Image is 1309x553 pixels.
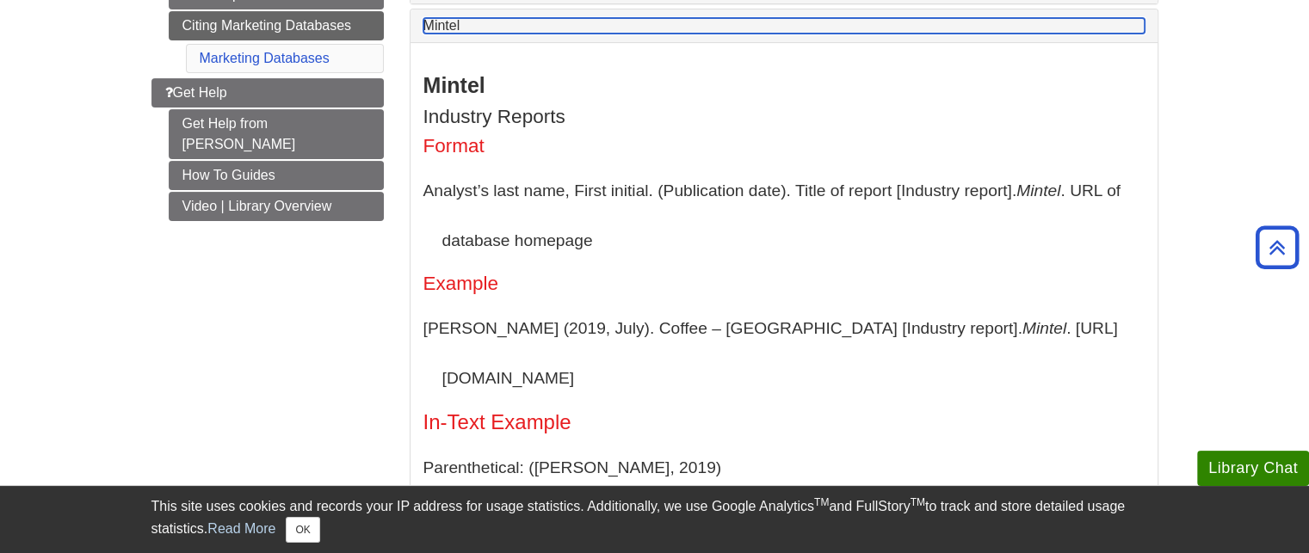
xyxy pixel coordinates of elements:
p: Analyst’s last name, First initial. (Publication date). Title of report [Industry report]. . URL ... [423,166,1145,265]
h4: Example [423,273,1145,295]
sup: TM [911,496,925,508]
a: Get Help [151,78,384,108]
sup: TM [814,496,829,508]
i: Mintel [1022,319,1066,337]
i: Mintel [1016,181,1060,200]
span: Get Help [165,85,227,100]
button: Close [286,517,319,543]
a: Video | Library Overview [169,192,384,221]
a: Marketing Databases [200,51,330,65]
a: Read More [207,521,275,536]
a: How To Guides [169,161,384,190]
button: Library Chat [1197,451,1309,486]
a: Back to Top [1250,236,1305,259]
p: [PERSON_NAME] (2019, July). Coffee – [GEOGRAPHIC_DATA] [Industry report]. . [URL][DOMAIN_NAME] [423,304,1145,402]
a: Get Help from [PERSON_NAME] [169,109,384,159]
a: Citing Marketing Databases [169,11,384,40]
h5: In-Text Example [423,411,1145,433]
a: Mintel [423,18,1145,34]
div: This site uses cookies and records your IP address for usage statistics. Additionally, we use Goo... [151,496,1158,543]
h4: Industry Reports [423,107,1145,128]
h4: Format [423,136,1145,157]
strong: Mintel [423,73,485,97]
p: Parenthetical: ([PERSON_NAME], 2019) [423,443,1145,493]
